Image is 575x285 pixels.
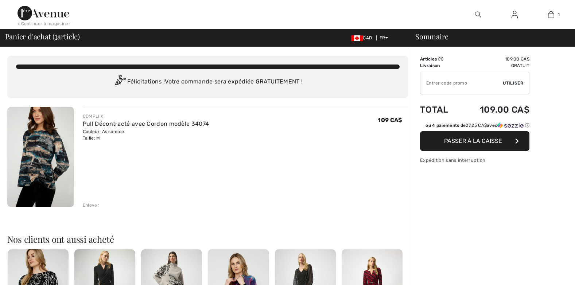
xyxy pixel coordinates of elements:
span: 1 [55,31,57,40]
span: 1 [440,56,442,62]
div: Expédition sans interruption [420,157,529,164]
td: 109.00 CA$ [460,97,529,122]
div: Couleur: As sample Taille: M [83,128,209,141]
img: Mon panier [548,10,554,19]
span: Panier d'achat ( article) [5,33,80,40]
img: Congratulation2.svg [113,75,127,89]
span: Passer à la caisse [444,137,502,144]
span: 109 CA$ [378,117,402,124]
div: Félicitations ! Votre commande sera expédiée GRATUITEMENT ! [16,75,400,89]
img: Sezzle [497,122,524,129]
img: Canadian Dollar [351,35,363,41]
td: Articles ( ) [420,56,460,62]
div: ou 4 paiements de27.25 CA$avecSezzle Cliquez pour en savoir plus sur Sezzle [420,122,529,131]
button: Passer à la caisse [420,131,529,151]
h2: Nos clients ont aussi acheté [7,235,408,243]
span: Utiliser [503,80,523,86]
span: 27.25 CA$ [466,123,487,128]
img: 1ère Avenue [18,6,69,20]
a: Se connecter [506,10,524,19]
img: recherche [475,10,481,19]
div: Enlever [83,202,99,208]
a: 1 [533,10,569,19]
div: ou 4 paiements de avec [426,122,529,129]
div: < Continuer à magasiner [18,20,70,27]
div: COMPLI K [83,113,209,120]
img: Pull Décontracté avec Cordon modèle 34074 [7,107,74,207]
span: 1 [558,11,560,18]
a: Pull Décontracté avec Cordon modèle 34074 [83,120,209,127]
input: Code promo [420,72,503,94]
span: CAD [351,35,375,40]
td: Livraison [420,62,460,69]
span: FR [380,35,389,40]
td: 109.00 CA$ [460,56,529,62]
td: Gratuit [460,62,529,69]
td: Total [420,97,460,122]
img: Mes infos [512,10,518,19]
div: Sommaire [407,33,571,40]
